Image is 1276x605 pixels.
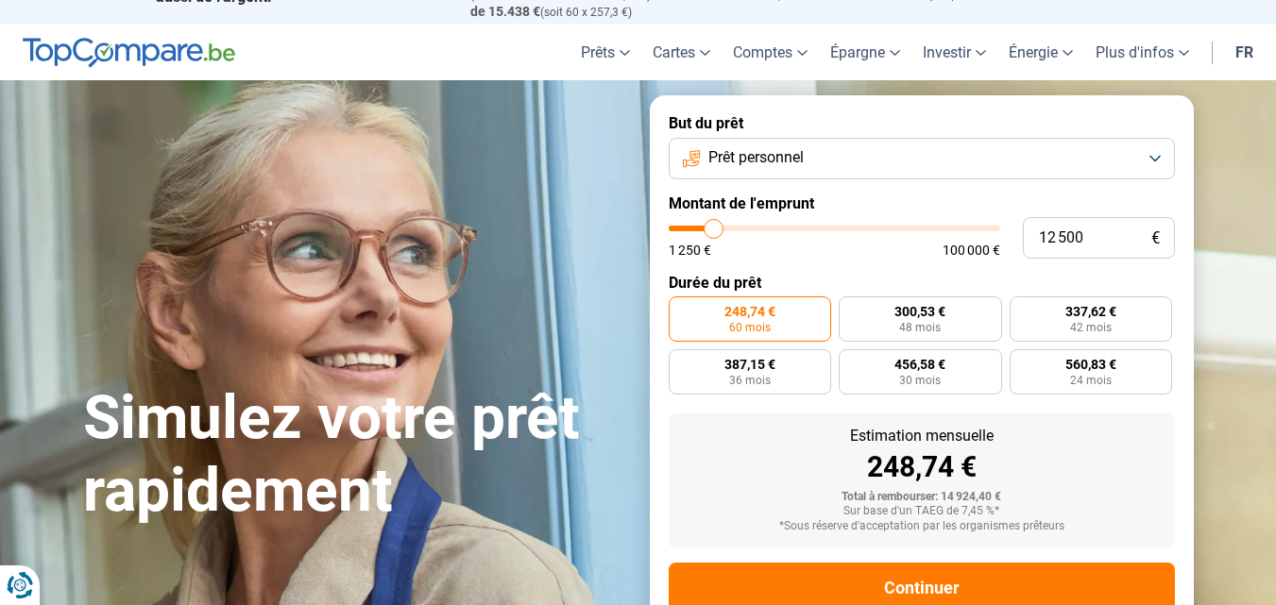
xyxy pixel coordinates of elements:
[684,429,1160,444] div: Estimation mensuelle
[911,25,997,80] a: Investir
[894,305,945,318] span: 300,53 €
[684,520,1160,533] div: *Sous réserve d'acceptation par les organismes prêteurs
[729,375,771,386] span: 36 mois
[23,38,235,68] img: TopCompare
[1224,25,1265,80] a: fr
[669,274,1175,292] label: Durée du prêt
[1065,305,1116,318] span: 337,62 €
[819,25,911,80] a: Épargne
[724,358,775,371] span: 387,15 €
[669,244,711,257] span: 1 250 €
[722,25,819,80] a: Comptes
[669,114,1175,132] label: But du prêt
[1084,25,1200,80] a: Plus d'infos
[669,138,1175,179] button: Prêt personnel
[570,25,641,80] a: Prêts
[997,25,1084,80] a: Énergie
[894,358,945,371] span: 456,58 €
[708,147,804,168] span: Prêt personnel
[1151,230,1160,246] span: €
[724,305,775,318] span: 248,74 €
[1065,358,1116,371] span: 560,83 €
[684,505,1160,518] div: Sur base d'un TAEG de 7,45 %*
[943,244,1000,257] span: 100 000 €
[729,322,771,333] span: 60 mois
[899,322,941,333] span: 48 mois
[684,453,1160,481] div: 248,74 €
[1070,322,1112,333] span: 42 mois
[669,194,1175,212] label: Montant de l'emprunt
[83,382,627,528] h1: Simulez votre prêt rapidement
[1070,375,1112,386] span: 24 mois
[684,491,1160,504] div: Total à rembourser: 14 924,40 €
[899,375,941,386] span: 30 mois
[641,25,722,80] a: Cartes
